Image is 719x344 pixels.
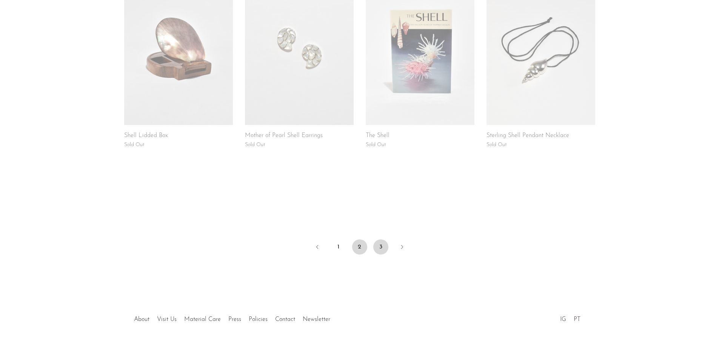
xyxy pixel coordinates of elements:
[352,239,367,255] span: 2
[245,142,265,148] span: Sold Out
[124,133,168,139] a: Shell Lidded Box
[556,310,584,325] ul: Social Medias
[157,316,177,322] a: Visit Us
[245,133,323,139] a: Mother of Pearl Shell Earrings
[331,239,346,255] a: 1
[366,133,390,139] a: The Shell
[228,316,241,322] a: Press
[394,239,410,256] a: Next
[184,316,221,322] a: Material Care
[366,142,386,148] span: Sold Out
[560,316,566,322] a: IG
[275,316,295,322] a: Contact
[574,316,580,322] a: PT
[124,142,145,148] span: Sold Out
[134,316,149,322] a: About
[310,239,325,256] a: Previous
[487,133,569,139] a: Sterling Shell Pendant Necklace
[373,239,388,255] a: 3
[249,316,268,322] a: Policies
[130,310,334,325] ul: Quick links
[487,142,507,148] span: Sold Out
